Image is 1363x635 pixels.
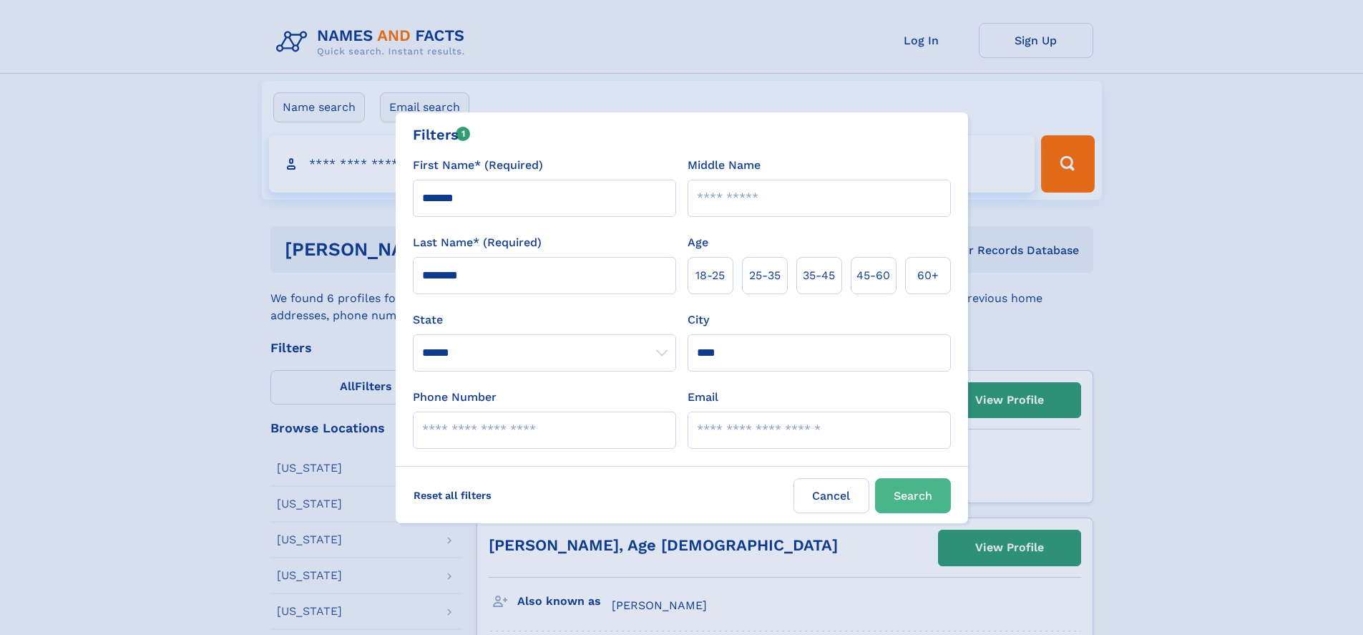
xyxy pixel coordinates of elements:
label: City [688,311,709,329]
button: Search [875,478,951,513]
span: 35‑45 [803,267,835,284]
label: Cancel [793,478,869,513]
label: Phone Number [413,389,497,406]
span: 18‑25 [695,267,725,284]
div: Filters [413,124,471,145]
span: 60+ [917,267,939,284]
label: Email [688,389,718,406]
label: Age [688,234,708,251]
label: Middle Name [688,157,761,174]
label: First Name* (Required) [413,157,543,174]
label: Last Name* (Required) [413,234,542,251]
span: 25‑35 [749,267,781,284]
label: State [413,311,676,329]
label: Reset all filters [404,478,501,513]
span: 45‑60 [856,267,890,284]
